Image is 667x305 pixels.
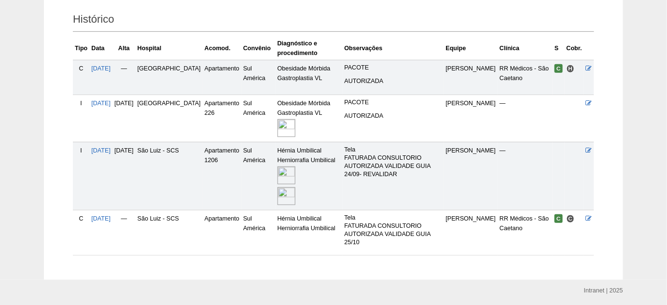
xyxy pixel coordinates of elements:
[444,95,498,142] td: [PERSON_NAME]
[553,37,565,60] th: S
[73,10,594,32] h2: Histórico
[203,37,241,60] th: Acomod.
[136,37,203,60] th: Hospital
[345,98,442,107] p: PACOTE
[498,37,553,60] th: Clínica
[112,210,136,255] td: —
[555,214,563,223] span: Confirmada
[75,214,87,223] div: C
[112,37,136,60] th: Alta
[345,214,442,247] p: Tela FATURADA CONSULTORIO AUTORIZADA VALIDADE GUIA 25/10
[203,210,241,255] td: Apartamento
[73,37,89,60] th: Tipo
[75,146,87,155] div: I
[241,210,276,255] td: Sul América
[567,215,575,223] span: Consultório
[203,95,241,142] td: Apartamento 226
[276,60,343,95] td: Obesidade Mórbida Gastroplastia VL
[114,147,134,154] span: [DATE]
[89,37,112,60] th: Data
[498,60,553,95] td: RR Médicos - São Caetano
[345,146,442,179] p: Tela FATURADA CONSULTORIO AUTORIZADA VALIDADE GUIA 24/09- REVALIDAR
[498,95,553,142] td: —
[444,37,498,60] th: Equipe
[345,77,442,85] p: AUTORIZADA
[91,100,111,107] a: [DATE]
[444,210,498,255] td: [PERSON_NAME]
[567,65,575,73] span: Hospital
[345,112,442,120] p: AUTORIZADA
[203,60,241,95] td: Apartamento
[136,60,203,95] td: [GEOGRAPHIC_DATA]
[555,64,563,73] span: Confirmada
[136,95,203,142] td: [GEOGRAPHIC_DATA]
[112,60,136,95] td: —
[136,210,203,255] td: São Luiz - SCS
[241,95,276,142] td: Sul América
[136,142,203,210] td: São Luiz - SCS
[565,37,584,60] th: Cobr.
[276,210,343,255] td: Hérnia Umbilical Herniorrafia Umbilical
[498,142,553,210] td: —
[91,215,111,222] a: [DATE]
[114,100,134,107] span: [DATE]
[91,147,111,154] a: [DATE]
[241,37,276,60] th: Convênio
[444,142,498,210] td: [PERSON_NAME]
[584,286,623,295] div: Intranet | 2025
[241,142,276,210] td: Sul América
[343,37,444,60] th: Observações
[75,98,87,108] div: I
[345,64,442,72] p: PACOTE
[498,210,553,255] td: RR Médicos - São Caetano
[75,64,87,73] div: C
[276,95,343,142] td: Obesidade Mórbida Gastroplastia VL
[276,37,343,60] th: Diagnóstico e procedimento
[203,142,241,210] td: Apartamento 1206
[91,65,111,72] a: [DATE]
[276,142,343,210] td: Hérnia Umbilical Herniorrafia Umbilical
[444,60,498,95] td: [PERSON_NAME]
[241,60,276,95] td: Sul América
